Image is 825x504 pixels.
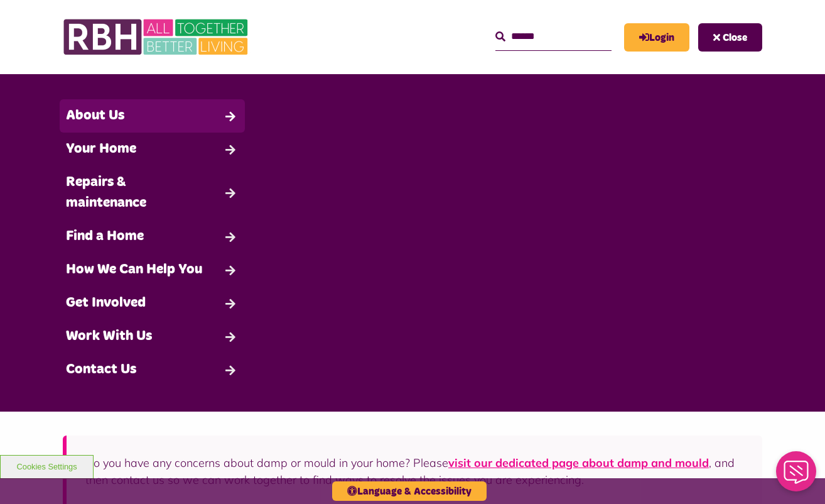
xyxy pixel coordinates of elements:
a: About Us [60,99,245,133]
a: Find a Home [60,220,245,253]
a: Your Home [60,133,245,166]
input: Search [495,23,612,50]
a: How We Can Help You [60,253,245,287]
iframe: Netcall Web Assistant for live chat [768,447,825,504]
button: Navigation [698,23,762,52]
p: Do you have any concerns about damp or mould in your home? Please , and then contact us so we can... [85,454,743,488]
button: Language & Accessibility [332,481,487,501]
img: RBH [63,13,251,62]
a: visit our dedicated page about damp and mould [448,456,709,470]
a: Get Involved [60,287,245,320]
span: Close [723,33,747,43]
a: Work With Us [60,320,245,353]
a: Repairs & maintenance [60,166,245,220]
a: Contact Us [60,353,245,386]
a: MyRBH [624,23,689,52]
